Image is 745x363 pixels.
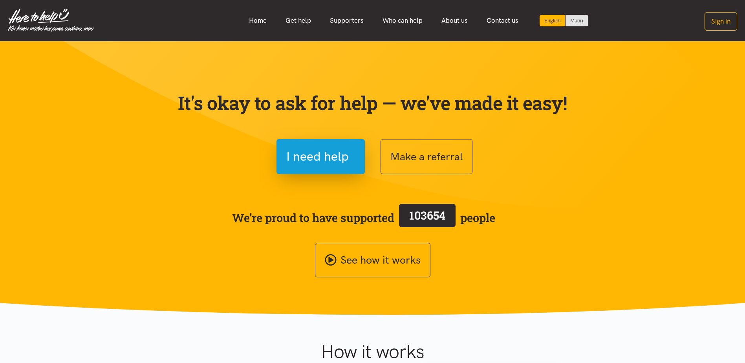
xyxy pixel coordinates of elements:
[320,12,373,29] a: Supporters
[540,15,566,26] div: Current language
[286,147,349,167] span: I need help
[381,139,472,174] button: Make a referral
[394,202,460,233] a: 103654
[176,92,569,114] p: It's okay to ask for help — we've made it easy!
[409,208,445,223] span: 103654
[240,12,276,29] a: Home
[315,243,430,278] a: See how it works
[373,12,432,29] a: Who can help
[540,15,588,26] div: Language toggle
[8,9,94,32] img: Home
[432,12,477,29] a: About us
[705,12,737,31] button: Sign in
[566,15,588,26] a: Switch to Te Reo Māori
[232,202,495,233] span: We’re proud to have supported people
[276,12,320,29] a: Get help
[276,139,365,174] button: I need help
[477,12,528,29] a: Contact us
[244,340,501,363] h1: How it works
